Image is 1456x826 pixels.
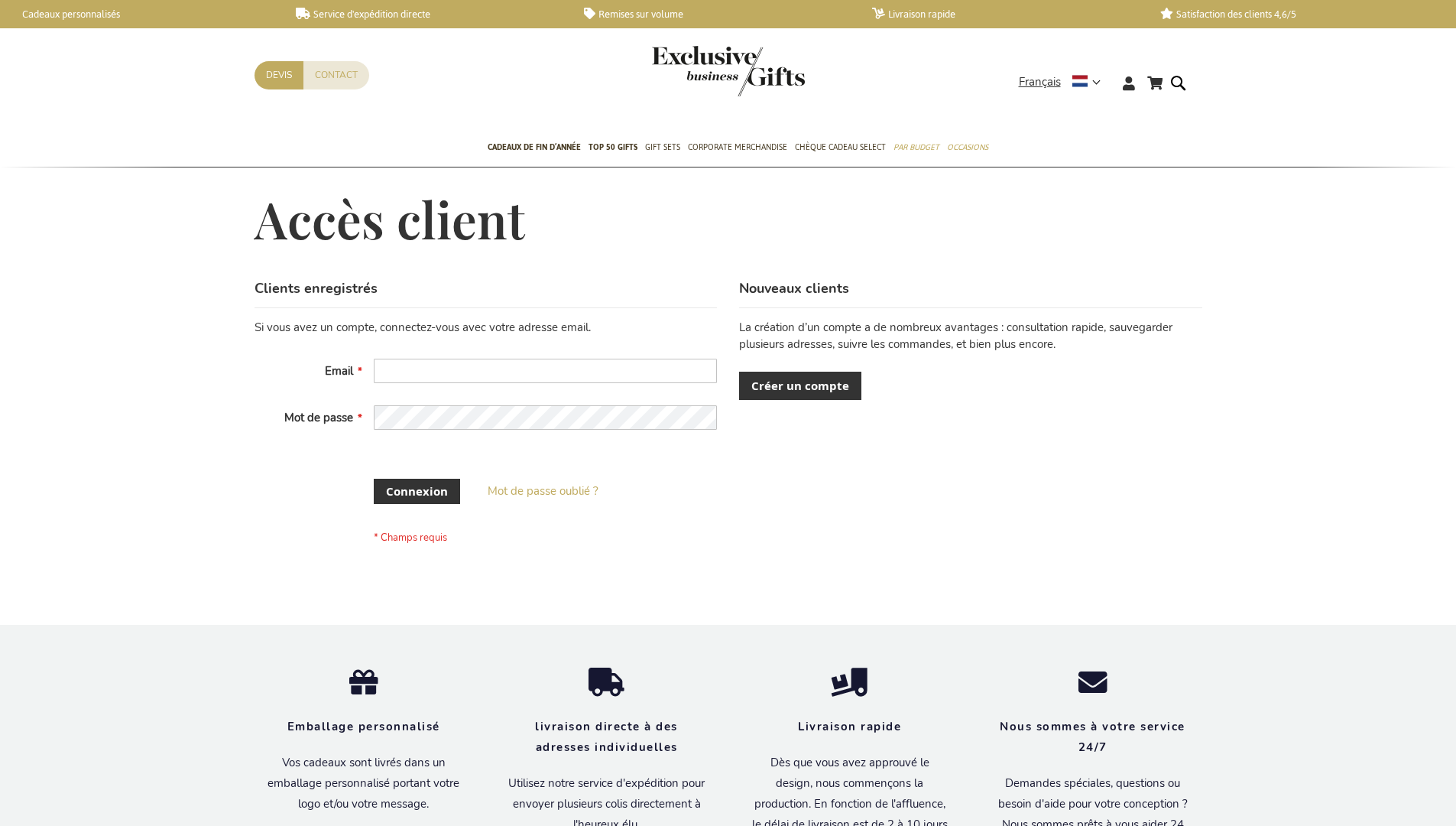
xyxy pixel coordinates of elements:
span: Corporate Merchandise [688,139,787,155]
p: Vos cadeaux sont livrés dans un emballage personnalisé portant votre logo et/ou votre message. [265,753,462,815]
strong: Livraison rapide [798,719,901,734]
a: Corporate Merchandise [688,129,787,167]
a: Gift Sets [645,129,680,167]
a: Cadeaux de fin d’année [488,129,581,167]
span: Connexion [386,483,448,499]
a: Par budget [893,129,939,167]
span: Mot de passe [284,410,353,425]
a: Remises sur volume [584,8,848,21]
a: Contact [303,61,369,89]
strong: Nous sommes à votre service 24/7 [1000,719,1185,755]
a: Chèque Cadeau Select [795,129,886,167]
strong: Nouveaux clients [739,279,849,298]
div: Si vous avez un compte, connectez-vous avec votre adresse email. [255,320,717,336]
span: Par budget [893,139,939,155]
a: Devis [255,61,303,89]
span: Accès client [255,186,525,252]
strong: Clients enregistrés [255,279,378,298]
a: Cadeaux personnalisés [8,8,271,21]
span: Français [1019,73,1061,91]
a: Satisfaction des clients 4,6/5 [1160,8,1424,21]
a: Créer un compte [739,372,861,400]
a: Mot de passe oublié ? [488,483,598,499]
span: Gift Sets [645,139,680,155]
span: Email [325,363,353,379]
a: Occasions [947,129,988,167]
strong: Emballage personnalisé [287,719,440,734]
img: Exclusive Business gifts logo [652,46,805,96]
span: Mot de passe oublié ? [488,483,598,499]
span: Chèque Cadeau Select [795,139,886,155]
span: Créer un compte [751,378,849,394]
a: Service d'expédition directe [296,8,559,21]
span: Cadeaux de fin d’année [488,139,581,155]
button: Connexion [374,479,460,504]
span: TOP 50 Gifts [589,139,637,155]
strong: livraison directe à des adresses individuelles [535,719,678,755]
span: Occasions [947,139,988,155]
a: Livraison rapide [872,8,1136,21]
a: store logo [652,46,728,96]
a: TOP 50 Gifts [589,129,637,167]
p: La création d’un compte a de nombreux avantages : consultation rapide, sauvegarder plusieurs adre... [739,320,1201,353]
input: Email [374,359,717,383]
